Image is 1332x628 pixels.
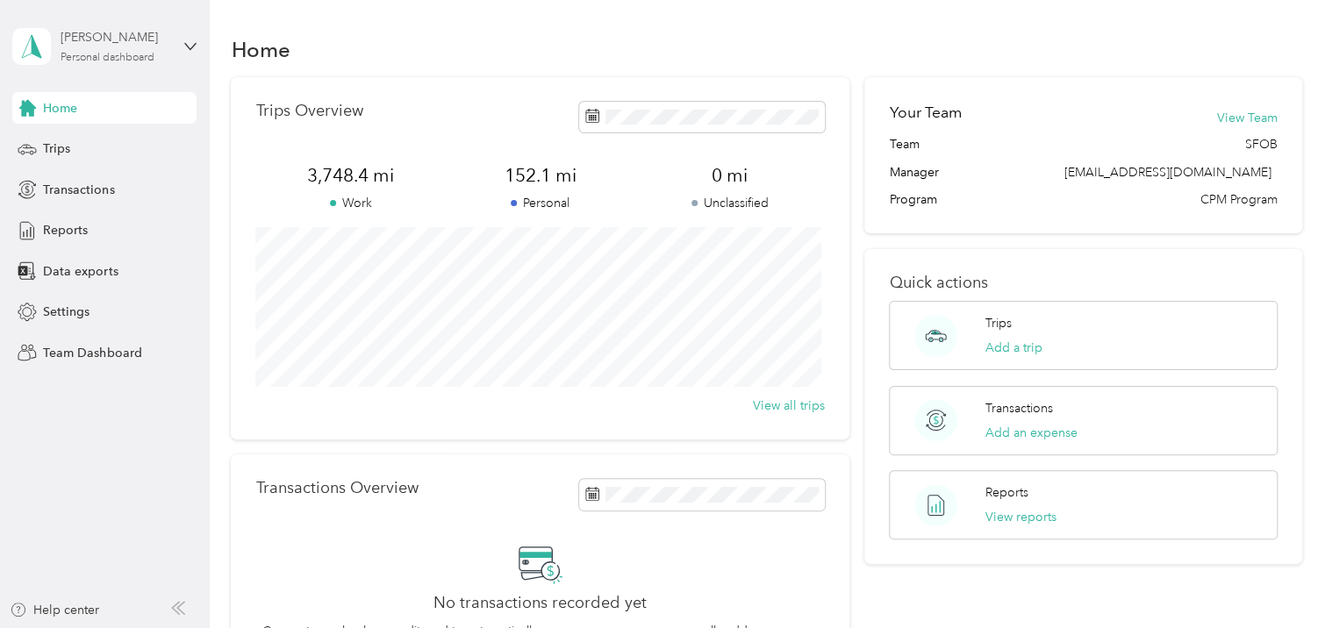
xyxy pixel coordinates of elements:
span: Trips [43,139,70,158]
button: View all trips [753,396,825,415]
p: Personal [446,194,635,212]
div: Personal dashboard [61,53,154,63]
p: Quick actions [889,274,1277,292]
span: Program [889,190,936,209]
span: Reports [43,221,88,239]
span: CPM Program [1200,190,1278,209]
span: 152.1 mi [446,163,635,188]
p: Unclassified [635,194,825,212]
span: Team [889,135,919,153]
span: Manager [889,163,938,182]
span: SFOB [1245,135,1278,153]
h2: No transactions recorded yet [433,594,647,612]
p: Trips Overview [255,102,362,120]
span: Settings [43,303,90,321]
h2: Your Team [889,102,961,124]
iframe: Everlance-gr Chat Button Frame [1234,530,1332,628]
span: Team Dashboard [43,344,141,362]
div: [PERSON_NAME] [61,28,170,46]
p: Reports [985,483,1028,502]
button: Add a trip [985,339,1042,357]
span: [EMAIL_ADDRESS][DOMAIN_NAME] [1064,165,1271,180]
span: Data exports [43,262,118,281]
span: Transactions [43,181,114,199]
p: Work [255,194,445,212]
h1: Home [231,40,290,59]
button: View Team [1217,109,1278,127]
button: Add an expense [985,424,1078,442]
span: Home [43,99,77,118]
button: Help center [10,601,99,619]
span: 0 mi [635,163,825,188]
p: Trips [985,314,1012,332]
span: 3,748.4 mi [255,163,445,188]
button: View reports [985,508,1056,526]
p: Transactions Overview [255,479,418,497]
p: Transactions [985,399,1053,417]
